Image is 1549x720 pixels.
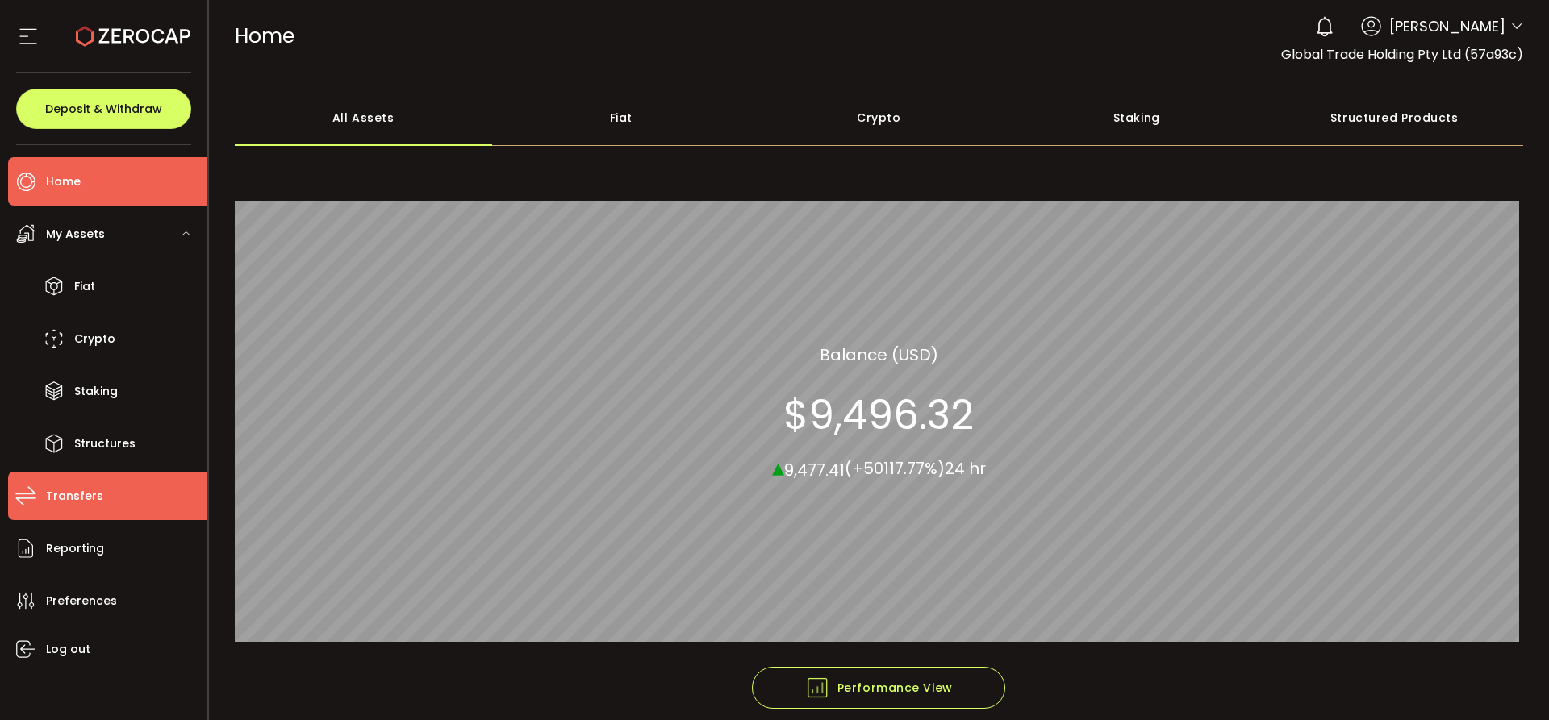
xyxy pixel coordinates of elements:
div: Staking [1008,89,1266,146]
section: $9,496.32 [783,390,974,439]
div: Structured Products [1266,89,1524,146]
span: Fiat [74,275,95,298]
span: [PERSON_NAME] [1389,15,1505,37]
span: My Assets [46,223,105,246]
div: All Assets [235,89,493,146]
button: Deposit & Withdraw [16,89,191,129]
span: ▴ [772,449,784,484]
span: Home [46,170,81,194]
span: Home [235,22,294,50]
span: Reporting [46,537,104,560]
span: (+50117.77%) [845,457,945,480]
div: Fiat [492,89,750,146]
span: Staking [74,380,118,403]
span: Deposit & Withdraw [45,103,162,114]
span: Crypto [74,327,115,351]
div: Crypto [750,89,1008,146]
span: 9,477.41 [784,458,845,481]
iframe: Chat Widget [1468,643,1549,720]
span: 24 hr [945,457,986,480]
span: Performance View [805,676,953,700]
section: Balance (USD) [820,342,938,366]
span: Preferences [46,589,117,613]
span: Log out [46,638,90,661]
button: Performance View [752,667,1005,709]
span: Structures [74,432,136,456]
span: Transfers [46,485,103,508]
span: Global Trade Holding Pty Ltd (57a93c) [1281,45,1523,64]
